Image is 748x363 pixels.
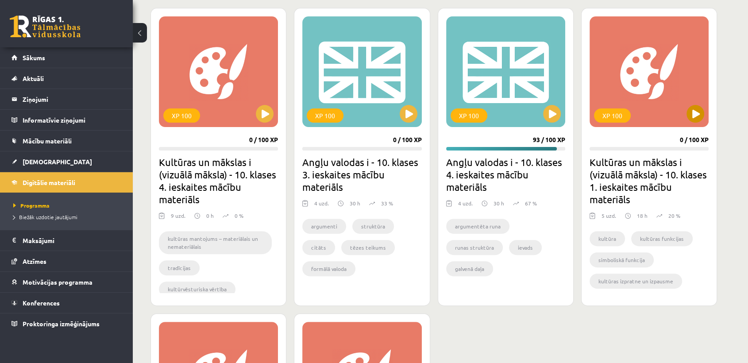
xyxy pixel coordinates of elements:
[23,54,45,62] span: Sākums
[12,131,122,151] a: Mācību materiāli
[590,274,682,289] li: kultūras izpratne un izpausme
[12,272,122,292] a: Motivācijas programma
[159,231,272,254] li: kultūras mantojums – materiālais un nemateriālais
[13,213,77,220] span: Biežāk uzdotie jautājumi
[668,212,680,220] p: 20 %
[13,213,124,221] a: Biežāk uzdotie jautājumi
[446,156,565,193] h2: Angļu valodas i - 10. klases 4. ieskaites mācību materiāls
[314,199,329,212] div: 4 uzd.
[159,260,200,275] li: tradīcijas
[446,219,509,234] li: argumentēta runa
[23,320,100,328] span: Proktoringa izmēģinājums
[494,199,504,207] p: 30 h
[451,108,487,123] div: XP 100
[12,151,122,172] a: [DEMOGRAPHIC_DATA]
[341,240,395,255] li: tēzes teikums
[525,199,537,207] p: 67 %
[13,201,124,209] a: Programma
[12,89,122,109] a: Ziņojumi
[350,199,360,207] p: 30 h
[235,212,243,220] p: 0 %
[23,158,92,166] span: [DEMOGRAPHIC_DATA]
[10,15,81,38] a: Rīgas 1. Tālmācības vidusskola
[12,110,122,130] a: Informatīvie ziņojumi
[171,212,185,225] div: 9 uzd.
[352,219,394,234] li: struktūra
[23,178,75,186] span: Digitālie materiāli
[23,137,72,145] span: Mācību materiāli
[12,230,122,251] a: Maksājumi
[12,293,122,313] a: Konferences
[446,261,493,276] li: galvenā daļa
[163,108,200,123] div: XP 100
[23,230,122,251] legend: Maksājumi
[590,156,709,205] h2: Kultūras un mākslas i (vizuālā māksla) - 10. klases 1. ieskaites mācību materiāls
[381,199,393,207] p: 33 %
[590,231,625,246] li: kultūra
[12,68,122,89] a: Aktuāli
[509,240,542,255] li: ievads
[12,47,122,68] a: Sākums
[23,74,44,82] span: Aktuāli
[23,278,93,286] span: Motivācijas programma
[302,261,355,276] li: formālā valoda
[23,299,60,307] span: Konferences
[594,108,631,123] div: XP 100
[590,252,654,267] li: simboliskā funkcija
[307,108,343,123] div: XP 100
[631,231,693,246] li: kultūras funkcijas
[12,172,122,193] a: Digitālie materiāli
[637,212,648,220] p: 18 h
[12,251,122,271] a: Atzīmes
[458,199,473,212] div: 4 uzd.
[23,257,46,265] span: Atzīmes
[601,212,616,225] div: 5 uzd.
[12,313,122,334] a: Proktoringa izmēģinājums
[446,240,503,255] li: runas struktūra
[159,282,235,297] li: kultūrvēsturiska vērtība
[23,110,122,130] legend: Informatīvie ziņojumi
[159,156,278,205] h2: Kultūras un mākslas i (vizuālā māksla) - 10. klases 4. ieskaites mācību materiāls
[23,89,122,109] legend: Ziņojumi
[13,202,50,209] span: Programma
[302,219,346,234] li: argumenti
[302,240,335,255] li: citāts
[206,212,214,220] p: 0 h
[302,156,421,193] h2: Angļu valodas i - 10. klases 3. ieskaites mācību materiāls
